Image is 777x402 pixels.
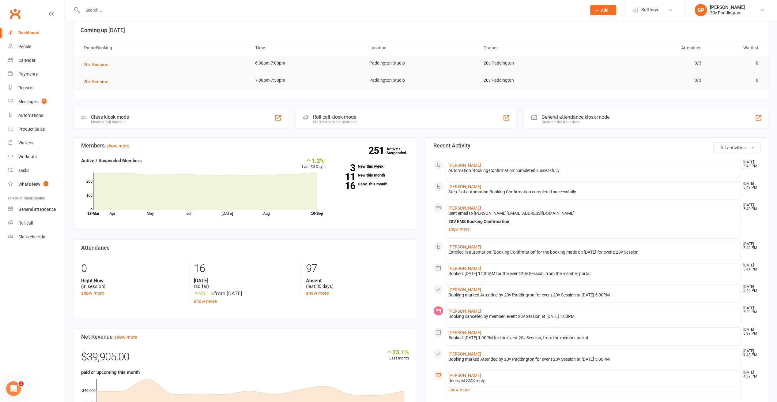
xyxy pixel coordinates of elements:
[386,348,409,355] div: 23.1%
[78,40,250,56] th: Event/Booking
[81,158,142,163] strong: Active / Suspended Members
[448,287,481,292] a: [PERSON_NAME]
[448,189,738,195] div: Step 1 of automation Booking Confirmation completed successfully
[8,67,65,81] a: Payments
[433,143,761,149] h3: Recent Activity
[448,250,738,255] div: Enrolled in automation: 'Booking Confirmation' for the booking made on [DATE] for event: 20v Session
[18,154,37,159] div: Workouts
[18,72,38,76] div: Payments
[740,263,760,271] time: [DATE] 5:41 PM
[448,292,738,298] div: Booking marked Attended by 20v Paddington for event 20v Session at [DATE] 5:00PM
[91,114,129,120] div: Class kiosk mode
[8,216,65,230] a: Roll call
[740,242,760,250] time: [DATE] 5:42 PM
[334,163,355,173] strong: 3
[448,266,481,271] a: [PERSON_NAME]
[387,142,413,159] a: 251Active / Suspended
[448,271,738,276] div: Booked: [DATE] 11:30AM for the event 20v Session, from the member portal
[710,5,745,10] div: [PERSON_NAME]
[8,95,65,109] a: Messages 2
[448,335,738,341] div: Booked: [DATE] 1:00PM for the event 20v Session, from the member portal
[81,6,582,14] input: Search...
[18,168,29,173] div: Tasks
[194,290,214,296] span: 23.1 %
[541,114,609,120] div: General attendance kiosk mode
[81,143,409,149] h3: Members
[386,348,409,362] div: Last month
[448,373,481,378] a: [PERSON_NAME]
[18,85,33,90] div: Reports
[364,40,478,56] th: Location
[8,230,65,244] a: Class kiosk mode
[194,259,297,278] div: 16
[306,278,409,284] strong: Absent
[710,10,745,16] div: 20v Paddington
[84,62,108,67] span: 20v Session
[81,348,409,369] div: $39,905.00
[448,357,738,362] div: Booking marked Attended by 20v Paddington for event 20v Session at [DATE] 5:00PM
[81,259,184,278] div: 0
[448,163,481,168] a: [PERSON_NAME]
[18,221,33,225] div: Roll call
[334,173,409,177] a: 11New this month
[364,73,478,87] td: Paddington Studio
[18,30,40,35] div: Dashboard
[194,278,297,289] div: (so far)
[81,334,409,340] h3: Net Revenue
[448,219,738,224] div: 20V EMS Booking Confirmation
[306,290,329,296] a: show more
[478,56,592,70] td: 20v Paddington
[114,334,137,340] a: show more
[448,184,481,189] a: [PERSON_NAME]
[740,203,760,211] time: [DATE] 5:43 PM
[448,309,481,314] a: [PERSON_NAME]
[448,352,481,356] a: [PERSON_NAME]
[18,113,43,118] div: Automations
[250,40,364,56] th: Time
[302,157,325,164] div: 1.2%
[84,61,113,68] button: 20v Session
[740,160,760,168] time: [DATE] 5:43 PM
[448,314,738,319] div: Booking cancelled by member: event 20v Session at [DATE] 1:00PM
[478,40,592,56] th: Trainer
[81,278,184,289] div: (in session)
[8,177,65,191] a: What's New1
[81,278,184,284] strong: Right Now
[306,278,409,289] div: (last 30 days)
[250,73,364,87] td: 7:00pm-7:30pm
[8,40,65,54] a: People
[478,73,592,87] td: 20v Paddington
[6,381,21,396] iframe: Intercom live chat
[707,73,764,87] td: 0
[18,44,31,49] div: People
[19,381,24,386] span: 1
[590,5,616,15] button: Add
[8,122,65,136] a: Product Sales
[43,181,48,186] span: 1
[106,143,129,149] a: show more
[302,157,325,170] div: Last 30 Days
[740,182,760,190] time: [DATE] 5:43 PM
[448,244,481,249] a: [PERSON_NAME]
[740,328,760,336] time: [DATE] 5:39 PM
[81,290,104,296] a: show more
[334,164,409,168] a: 3New this week
[448,385,738,394] a: show more
[8,136,65,150] a: Waivers
[334,182,409,186] a: 16Canx. this month
[8,150,65,164] a: Workouts
[448,225,738,233] a: show more
[592,73,707,87] td: 0/3
[707,40,764,56] th: Waitlist
[18,182,40,187] div: What's New
[8,26,65,40] a: Dashboard
[713,143,761,153] button: All activities
[194,289,297,298] div: from [DATE]
[81,370,140,375] strong: paid or upcoming this month
[250,56,364,70] td: 6:30pm-7:00pm
[42,99,47,104] span: 2
[84,78,113,85] button: 20v Session
[313,114,357,120] div: Roll call kiosk mode
[740,285,760,293] time: [DATE] 5:40 PM
[18,58,36,63] div: Calendar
